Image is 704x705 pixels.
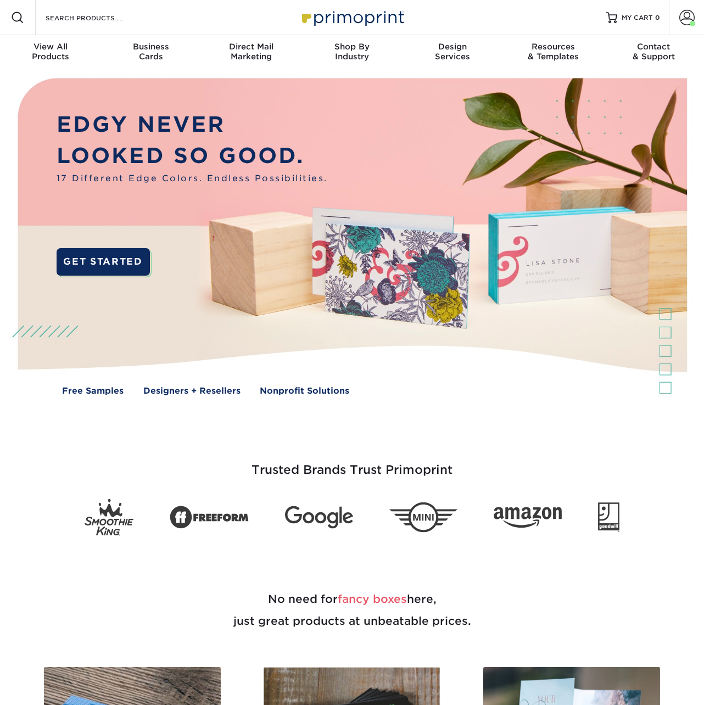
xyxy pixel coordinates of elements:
div: & Support [604,42,704,61]
p: EDGY NEVER [57,109,328,141]
img: Amazon [494,507,562,528]
div: Cards [100,42,201,61]
a: BusinessCards [100,35,201,70]
span: Contact [604,42,704,52]
h3: Trusted Brands Trust Primoprint [31,437,673,490]
img: Mini [389,502,457,533]
span: Design [403,42,503,52]
input: SEARCH PRODUCTS..... [44,11,152,24]
span: Direct Mail [201,42,301,52]
span: fancy boxes [338,592,407,606]
a: Contact& Support [604,35,704,70]
span: 0 [655,14,660,21]
span: Shop By [301,42,402,52]
img: Google [285,506,353,529]
a: Designers + Resellers [143,384,241,397]
p: LOOKED SO GOOD. [57,140,328,172]
img: Freeform [170,500,249,535]
a: Direct MailMarketing [201,35,301,70]
a: GET STARTED [57,248,150,276]
span: Resources [503,42,604,52]
div: Services [403,42,503,61]
img: Primoprint [297,5,407,29]
a: Shop ByIndustry [301,35,402,70]
a: Resources& Templates [503,35,604,70]
span: 17 Different Edge Colors. Endless Possibilities. [57,172,328,184]
img: Smoothie King [85,499,133,536]
div: Marketing [201,42,301,61]
div: & Templates [503,42,604,61]
span: Business [100,42,201,52]
a: Free Samples [62,384,124,397]
a: DesignServices [403,35,503,70]
span: MY CART [622,13,653,23]
div: Industry [301,42,402,61]
a: Nonprofit Solutions [260,384,349,397]
img: Goodwill [598,502,619,532]
h2: No need for here, just great products at unbeatable prices. [31,562,673,658]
